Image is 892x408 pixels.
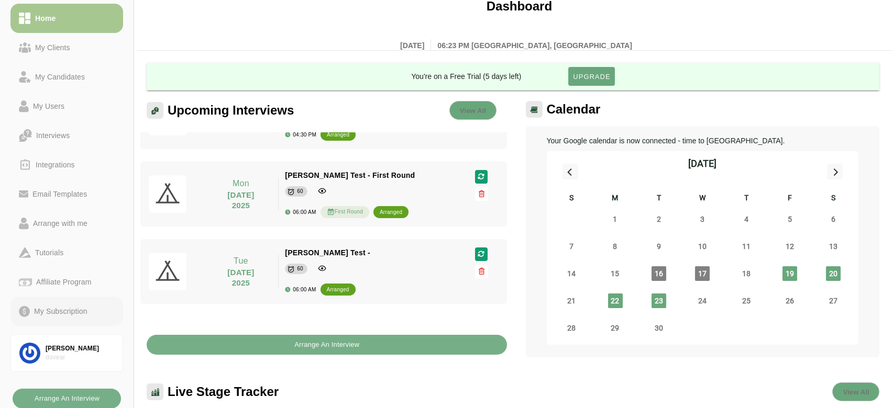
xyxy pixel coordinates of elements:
[380,207,402,218] div: arranged
[10,62,123,92] a: My Candidates
[768,192,811,206] div: F
[28,188,91,200] div: Email Templates
[681,192,724,206] div: W
[695,212,710,226] span: Wednesday, September 3, 2025
[29,100,69,112] div: My Users
[327,285,349,295] div: arranged
[10,179,123,209] a: Email Templates
[449,101,497,120] a: View All
[10,238,123,267] a: Tutorials
[321,206,369,218] div: First Round
[695,293,710,308] span: Wednesday, September 24, 2025
[564,239,579,254] span: Sunday, September 7, 2025
[31,71,89,83] div: My Candidates
[327,130,349,140] div: arranged
[783,212,797,226] span: Friday, September 5, 2025
[168,103,294,118] span: Upcoming Interviews
[783,239,797,254] span: Friday, September 12, 2025
[568,67,614,86] button: Upgrade
[608,212,623,226] span: Monday, September 1, 2025
[210,267,272,288] p: [DATE] 2025
[547,134,859,147] p: Your Google calendar is now connected - time to [GEOGRAPHIC_DATA].
[572,73,610,81] span: Upgrade
[285,209,316,215] div: 06:00 AM
[842,388,869,396] span: View All
[149,253,186,290] img: pwa-512x512.png
[32,129,74,142] div: Interviews
[31,158,79,171] div: Integrations
[10,92,123,121] a: My Users
[608,293,623,308] span: Monday, September 22, 2025
[547,101,601,117] span: Calendar
[400,39,431,52] p: [DATE]
[688,156,717,171] div: [DATE]
[10,334,123,372] a: [PERSON_NAME]doveai
[826,293,841,308] span: Saturday, September 27, 2025
[826,239,841,254] span: Saturday, September 13, 2025
[10,121,123,150] a: Interviews
[739,293,754,308] span: Thursday, September 25, 2025
[826,266,841,281] span: Saturday, September 20, 2025
[46,353,114,362] div: doveai
[411,71,568,82] div: You're on a Free Trial (5 days left)
[431,39,632,52] p: 06:23 PM [GEOGRAPHIC_DATA], [GEOGRAPHIC_DATA]
[637,192,680,206] div: T
[739,239,754,254] span: Thursday, September 11, 2025
[724,192,768,206] div: T
[564,293,579,308] span: Sunday, September 21, 2025
[30,305,92,318] div: My Subscription
[652,266,666,281] span: Tuesday, September 16, 2025
[149,175,186,213] img: pwa-512x512.png
[564,321,579,335] span: Sunday, September 28, 2025
[210,177,272,190] p: Mon
[652,321,666,335] span: Tuesday, September 30, 2025
[608,239,623,254] span: Monday, September 8, 2025
[783,266,797,281] span: Friday, September 19, 2025
[210,190,272,211] p: [DATE] 2025
[695,266,710,281] span: Wednesday, September 17, 2025
[31,12,60,25] div: Home
[32,276,95,288] div: Affiliate Program
[31,246,68,259] div: Tutorials
[210,255,272,267] p: Tue
[593,192,637,206] div: M
[826,212,841,226] span: Saturday, September 6, 2025
[695,239,710,254] span: Wednesday, September 10, 2025
[783,293,797,308] span: Friday, September 26, 2025
[652,212,666,226] span: Tuesday, September 2, 2025
[550,192,593,206] div: S
[10,267,123,297] a: Affiliate Program
[10,150,123,179] a: Integrations
[297,186,303,197] div: 60
[285,248,370,257] span: [PERSON_NAME] Test -
[739,266,754,281] span: Thursday, September 18, 2025
[285,287,316,292] div: 06:00 AM
[10,209,123,238] a: Arrange with me
[168,384,279,400] span: Live Stage Tracker
[459,107,487,115] span: View All
[297,264,303,274] div: 60
[285,132,316,138] div: 04:30 PM
[832,382,879,401] button: View All
[739,212,754,226] span: Thursday, September 4, 2025
[652,293,666,308] span: Tuesday, September 23, 2025
[10,297,123,326] a: My Subscription
[147,335,507,355] button: Arrange An Interview
[31,41,74,54] div: My Clients
[46,344,114,353] div: [PERSON_NAME]
[812,192,855,206] div: S
[10,33,123,62] a: My Clients
[652,239,666,254] span: Tuesday, September 9, 2025
[608,321,623,335] span: Monday, September 29, 2025
[29,217,92,230] div: Arrange with me
[10,4,123,33] a: Home
[564,266,579,281] span: Sunday, September 14, 2025
[294,335,359,355] b: Arrange An Interview
[285,171,415,179] span: [PERSON_NAME] Test - First Round
[608,266,623,281] span: Monday, September 15, 2025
